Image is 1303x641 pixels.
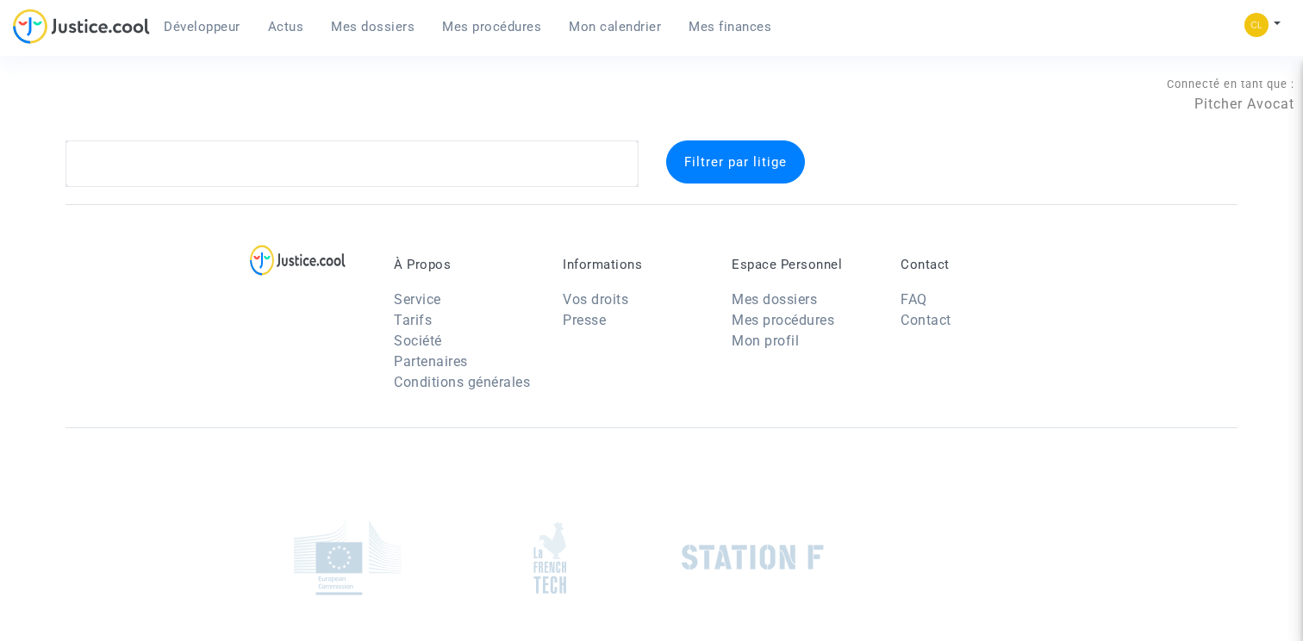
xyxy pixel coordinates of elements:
[901,257,1044,272] p: Contact
[684,154,787,170] span: Filtrer par litige
[732,257,875,272] p: Espace Personnel
[682,545,824,570] img: stationf.png
[394,374,530,390] a: Conditions générales
[689,19,771,34] span: Mes finances
[563,291,628,308] a: Vos droits
[563,312,606,328] a: Presse
[331,19,415,34] span: Mes dossiers
[675,14,785,40] a: Mes finances
[901,312,951,328] a: Contact
[254,14,318,40] a: Actus
[442,19,541,34] span: Mes procédures
[732,333,799,349] a: Mon profil
[732,291,817,308] a: Mes dossiers
[1167,78,1294,90] span: Connecté en tant que :
[394,353,468,370] a: Partenaires
[428,14,555,40] a: Mes procédures
[533,521,566,594] img: french_tech.png
[732,312,834,328] a: Mes procédures
[569,19,661,34] span: Mon calendrier
[150,14,254,40] a: Développeur
[13,9,150,44] img: jc-logo.svg
[250,245,346,276] img: logo-lg.svg
[394,333,442,349] a: Société
[164,19,240,34] span: Développeur
[317,14,428,40] a: Mes dossiers
[294,520,402,595] img: europe_commision.png
[563,257,706,272] p: Informations
[901,291,927,308] a: FAQ
[394,312,432,328] a: Tarifs
[1244,13,1269,37] img: f0b917ab549025eb3af43f3c4438ad5d
[394,257,537,272] p: À Propos
[555,14,675,40] a: Mon calendrier
[268,19,304,34] span: Actus
[394,291,441,308] a: Service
